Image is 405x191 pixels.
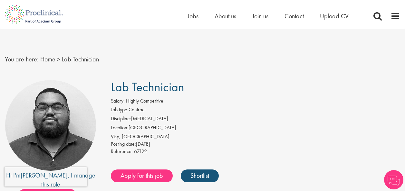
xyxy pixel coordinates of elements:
[188,12,198,20] a: Jobs
[5,80,96,171] img: imeage of recruiter Ashley Bennett
[111,115,400,124] li: [MEDICAL_DATA]
[111,169,173,182] a: Apply for this job
[111,106,400,115] li: Contract
[134,148,147,155] span: 67122
[126,97,163,104] span: Highly Competitive
[252,12,268,20] a: Join us
[111,124,129,132] label: Location:
[5,55,39,63] span: You are here:
[111,141,136,147] span: Posting date:
[111,106,129,114] label: Job type:
[320,12,349,20] a: Upload CV
[111,133,400,141] div: Visp, [GEOGRAPHIC_DATA]
[284,12,304,20] a: Contact
[111,97,125,105] label: Salary:
[5,167,87,186] iframe: reCAPTCHA
[40,55,55,63] a: breadcrumb link
[111,79,184,95] span: Lab Technician
[62,55,99,63] span: Lab Technician
[384,170,403,189] img: Chatbot
[111,115,131,123] label: Discipline:
[181,169,219,182] a: Shortlist
[57,55,60,63] span: >
[111,124,400,133] li: [GEOGRAPHIC_DATA]
[215,12,236,20] a: About us
[111,148,133,155] label: Reference:
[111,141,400,148] div: [DATE]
